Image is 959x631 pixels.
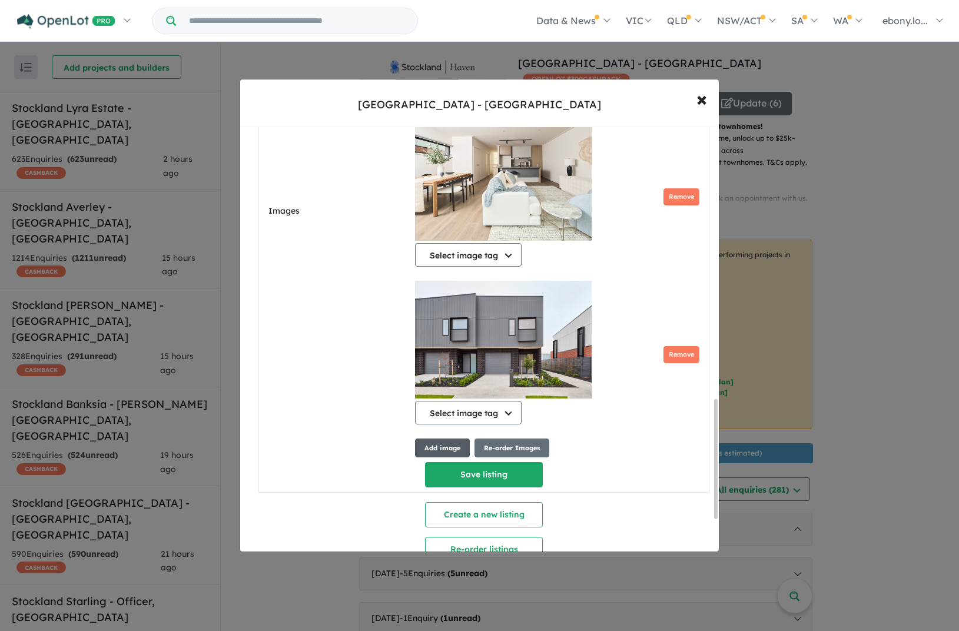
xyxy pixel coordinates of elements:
label: Images [268,204,410,218]
button: Add image [415,439,470,458]
input: Try estate name, suburb, builder or developer [178,8,415,34]
button: Save listing [425,462,543,487]
span: × [696,86,707,111]
button: Select image tag [415,243,522,267]
img: Openlot PRO Logo White [17,14,115,29]
img: Stockland Haven - Altona North [415,281,592,398]
button: Remove [663,188,699,205]
button: Create a new listing [425,502,543,527]
button: Re-order listings [425,537,543,562]
img: Stockland Haven - Altona North [415,123,592,241]
button: Select image tag [415,401,522,424]
div: [GEOGRAPHIC_DATA] - [GEOGRAPHIC_DATA] [358,97,601,112]
span: ebony.lo... [882,15,928,26]
button: Remove [663,346,699,363]
button: Re-order Images [474,439,549,458]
